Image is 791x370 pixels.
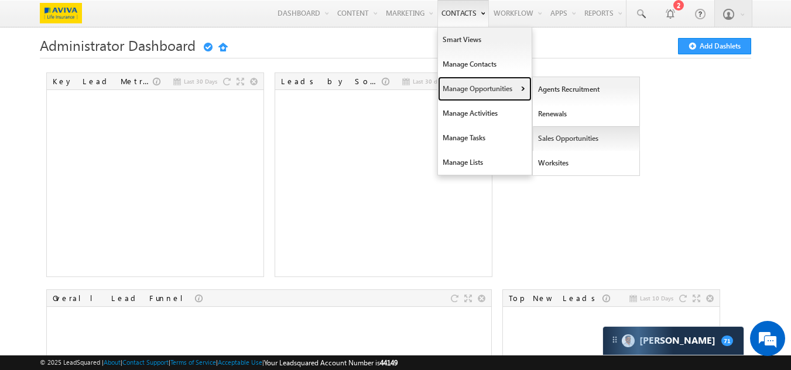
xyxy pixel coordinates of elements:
[281,76,382,87] div: Leads by Sources
[380,358,398,367] span: 44149
[438,77,532,101] a: Manage Opportunities
[533,77,640,102] a: Agents Recruitment
[640,293,673,303] span: Last 10 Days
[678,38,751,54] button: Add Dashlets
[170,358,216,366] a: Terms of Service
[533,151,640,175] a: Worksites
[53,293,195,303] div: Overall Lead Funnel
[40,36,196,54] span: Administrator Dashboard
[509,293,602,303] div: Top New Leads
[40,3,82,23] img: Custom Logo
[533,126,640,151] a: Sales Opportunities
[264,358,398,367] span: Your Leadsquared Account Number is
[533,102,640,126] a: Renewals
[438,27,532,52] a: Smart Views
[53,76,153,87] div: Key Lead Metrics
[413,76,446,87] span: Last 30 days
[122,358,169,366] a: Contact Support
[40,357,398,368] span: © 2025 LeadSquared | | | | |
[610,335,619,344] img: carter-drag
[438,52,532,77] a: Manage Contacts
[438,150,532,175] a: Manage Lists
[622,334,635,347] img: Carter
[438,126,532,150] a: Manage Tasks
[218,358,262,366] a: Acceptable Use
[184,76,217,87] span: Last 30 Days
[438,101,532,126] a: Manage Activities
[602,326,744,355] div: carter-dragCarter[PERSON_NAME]71
[104,358,121,366] a: About
[639,335,715,346] span: Carter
